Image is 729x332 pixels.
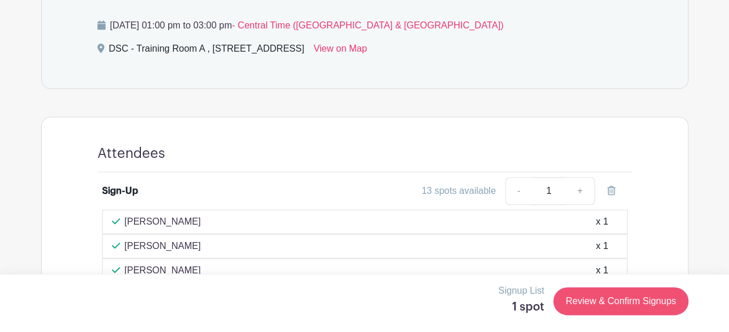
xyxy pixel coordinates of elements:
[125,239,201,253] p: [PERSON_NAME]
[97,19,632,33] p: [DATE] 01:00 pm to 03:00 pm
[553,287,688,315] a: Review & Confirm Signups
[125,215,201,229] p: [PERSON_NAME]
[109,42,304,60] div: DSC - Training Room A , [STREET_ADDRESS]
[596,239,608,253] div: x 1
[565,177,594,205] a: +
[102,184,138,198] div: Sign-Up
[596,264,608,277] div: x 1
[125,264,201,277] p: [PERSON_NAME]
[498,300,544,314] h5: 1 spot
[498,284,544,298] p: Signup List
[232,20,503,30] span: - Central Time ([GEOGRAPHIC_DATA] & [GEOGRAPHIC_DATA])
[97,145,165,162] h4: Attendees
[505,177,532,205] a: -
[422,184,496,198] div: 13 spots available
[314,42,367,60] a: View on Map
[596,215,608,229] div: x 1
